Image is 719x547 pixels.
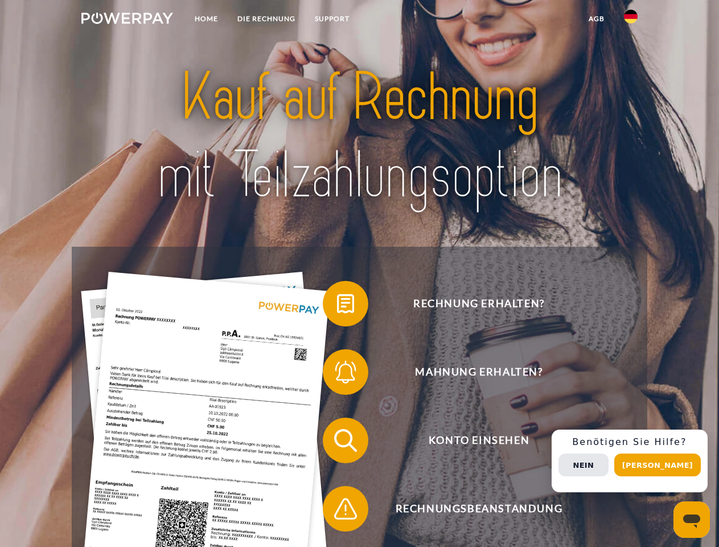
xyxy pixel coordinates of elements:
div: Schnellhilfe [552,430,708,492]
button: Rechnung erhalten? [323,281,619,326]
h3: Benötigen Sie Hilfe? [558,436,701,448]
img: title-powerpay_de.svg [109,55,610,218]
button: Nein [558,454,609,476]
span: Mahnung erhalten? [339,349,618,395]
img: logo-powerpay-white.svg [81,13,173,24]
img: qb_bell.svg [331,358,360,386]
button: Konto einsehen [323,418,619,463]
a: Home [185,9,228,29]
span: Konto einsehen [339,418,618,463]
button: Mahnung erhalten? [323,349,619,395]
a: SUPPORT [305,9,359,29]
button: Rechnungsbeanstandung [323,486,619,532]
img: qb_warning.svg [331,495,360,523]
button: [PERSON_NAME] [614,454,701,476]
img: qb_search.svg [331,426,360,455]
span: Rechnungsbeanstandung [339,486,618,532]
iframe: Schaltfläche zum Öffnen des Messaging-Fensters [673,501,710,538]
span: Rechnung erhalten? [339,281,618,326]
img: de [624,10,638,23]
a: agb [579,9,614,29]
img: qb_bill.svg [331,289,360,318]
a: DIE RECHNUNG [228,9,305,29]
